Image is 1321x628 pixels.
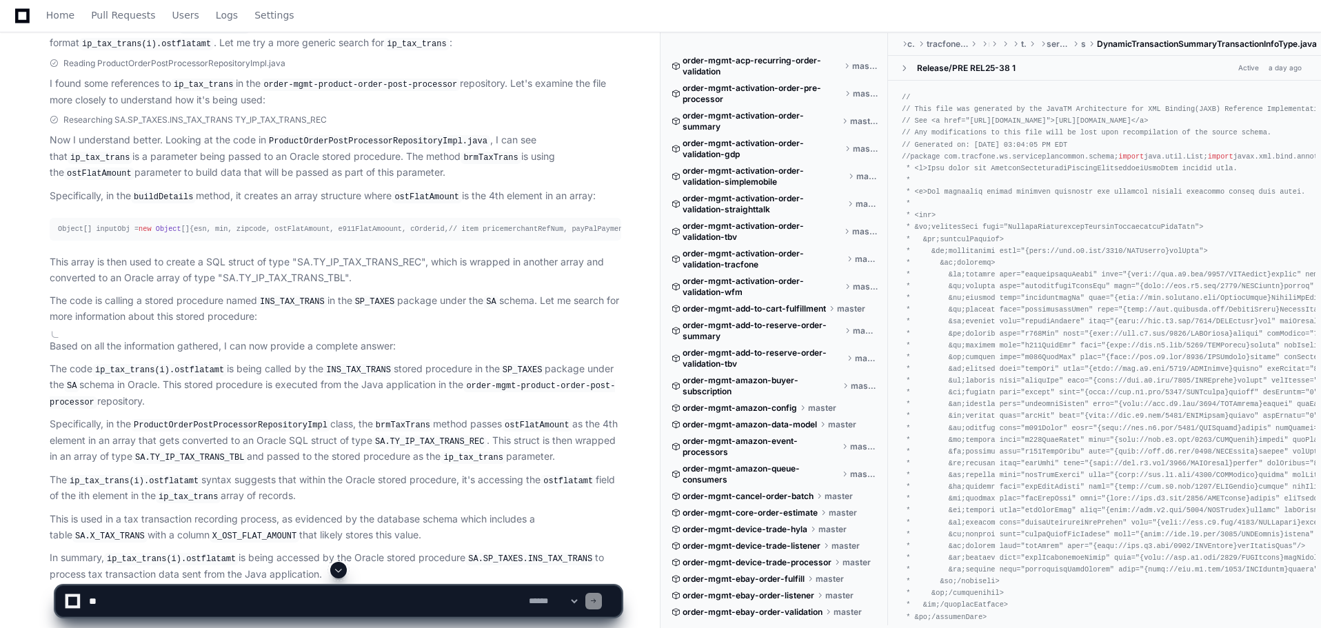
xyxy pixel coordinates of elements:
span: util [1165,152,1182,161]
code: SP_TAXES [352,296,398,308]
span: order-mgmt-amazon-config [683,403,797,414]
span: Researching SA.SP_TAXES.INS_TAX_TRANS TY_IP_TAX_TRANS_REC [63,114,327,125]
span: Active [1234,61,1263,74]
span: order-mgmt-amazon-queue-consumers [683,463,839,485]
span: master [853,88,878,99]
code: ostflatamt [541,475,596,487]
span: master [853,281,878,292]
code: ostFlatAmount [392,191,462,203]
span: order-mgmt-acp-recurring-order-validation [683,55,841,77]
span: order-mgmt-activation-order-validation-tracfone [683,248,844,270]
span: // [902,93,910,101]
span: // Generated on: [DATE] 03:04:05 PM EDT [902,141,1067,149]
span: order-mgmt-amazon-data-model [683,419,817,430]
span: master [855,353,878,364]
code: order-mgmt-product-order-post-processor [50,380,615,409]
span: order-mgmt-add-to-reserve-order-validation-tbv [683,347,844,369]
span: ws [1000,152,1008,161]
p: Based on all the information gathered, I can now provide a complete answer: [50,338,621,354]
span: master [850,116,878,127]
code: ip_tax_trans(i).ostflatamt [79,38,214,50]
span: master [843,557,871,568]
code: X_OST_FLAT_AMOUNT [210,530,299,543]
code: buildDetails [131,191,196,203]
span: xml [1259,152,1271,161]
span: serviceplancommon [1047,39,1070,50]
code: ip_tax_trans(i).ostflatamt [92,364,227,376]
p: The code is calling a stored procedure named in the package under the schema. Let me search for m... [50,293,621,325]
code: INS_TAX_TRANS [257,296,327,308]
span: Logs [216,11,238,19]
span: Home [46,11,74,19]
span: order-mgmt-add-to-cart-fulfillment [683,303,826,314]
span: tracfone [1021,39,1027,50]
span: import [1118,152,1144,161]
span: master [850,469,878,480]
code: ip_tax_trans [156,491,221,503]
span: master [829,507,857,518]
span: master [852,226,878,237]
p: This array is then used to create a SQL struct of type "SA.TY_IP_TAX_TRANS_REC", which is wrapped... [50,254,621,286]
p: The code is being called by the stored procedure in the package under the schema in Oracle. This ... [50,361,621,410]
span: Users [172,11,199,19]
code: order-mgmt-product-order-post-processor [261,79,460,91]
span: master [853,325,878,336]
span: // item price [449,225,504,233]
p: This is used in a tax transaction recording process, as evidenced by the database schema which in... [50,511,621,543]
span: DynamicTransactionSummaryTransactionInfoType.java [1097,39,1317,50]
code: ip_tax_trans [384,38,449,50]
span: schema [1089,152,1114,161]
span: master [852,61,878,72]
span: Object [156,225,181,233]
span: master [808,403,836,414]
span: order-mgmt-activation-order-validation-gdp [683,138,842,160]
span: order-mgmt-activation-order-validation-wfm [683,276,842,298]
span: import [1208,152,1233,161]
p: Specifically, in the method, it creates an array structure where is the 4th element in an array: [50,188,621,205]
span: // See <a href="[URL][DOMAIN_NAME]">[URL][DOMAIN_NAME]</a> [902,117,1148,125]
span: order-mgmt-core-order-estimate [683,507,818,518]
span: tracfone [961,152,995,161]
span: // Any modifications to this file will be lost upon recompilation of the source schema. [902,128,1271,136]
span: List [1187,152,1204,161]
div: Release/PRE REL25-38 1 [917,63,1016,74]
code: SA.X_TAX_TRANS [72,530,148,543]
span: master [853,143,878,154]
span: master [825,491,853,502]
span: // [902,152,910,161]
p: Specifically, in the class, the method passes as the 4th element in an array that gets converted ... [50,416,621,465]
code: ProductOrderPostProcessorRepositoryImpl [131,419,330,432]
code: ip_tax_trans [171,79,236,91]
span: master [818,524,847,535]
span: bind [1275,152,1293,161]
div: a day ago [1269,63,1302,73]
code: INS_TAX_TRANS [323,364,394,376]
span: order-mgmt-activation-order-validation-straighttalk [683,193,845,215]
code: ostFlatAmount [502,419,572,432]
p: The syntax suggests that within the Oracle stored procedure, it's accessing the field of the ith ... [50,472,621,505]
span: order-mgmt-cancel-order-batch [683,491,814,502]
span: master [851,381,878,392]
code: ip_tax_trans(i).ostflatamt [67,475,201,487]
span: order-mgmt-activation-order-pre-processor [683,83,842,105]
p: In summary, is being accessed by the Oracle stored procedure to process tax transaction data sent... [50,550,621,582]
span: order-mgmt-activation-order-validation-simplemobile [683,165,845,188]
span: order-mgmt-amazon-event-processors [683,436,839,458]
span: schema [1081,39,1086,50]
code: SA.TY_IP_TAX_TRANS_REC [372,436,487,448]
span: order-mgmt-add-to-reserve-order-summary [683,320,842,342]
p: Now I understand better. Looking at the code in , I can see that is a parameter being passed to a... [50,132,621,181]
span: order-mgmt-activation-order-validation-tbv [683,221,841,243]
code: SA.TY_IP_TAX_TRANS_TBL [132,452,247,464]
span: master [855,254,878,265]
code: brmTaxTrans [373,419,433,432]
p: I found some references to in the repository. Let's examine the file more closely to understand h... [50,76,621,108]
span: order-mgmt-activation-order-summary [683,110,839,132]
code: SA.SP_TAXES.INS_TAX_TRANS [465,553,595,565]
code: SA [483,296,498,308]
span: master [856,171,878,182]
span: master [837,303,865,314]
p: I found several references to in the codebase, but I don't see any specific code that accesses it... [50,19,621,51]
span: master [856,199,878,210]
code: SA [64,380,79,392]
